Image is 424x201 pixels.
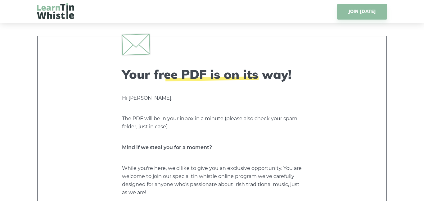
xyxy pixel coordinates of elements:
[122,94,302,102] p: Hi [PERSON_NAME],
[122,115,302,131] p: The PDF will be in your inbox in a minute (please also check your spam folder, just in case).
[122,67,302,82] h2: Your free PDF is on its way!
[37,3,74,19] img: LearnTinWhistle.com
[122,164,302,197] p: While you're here, we'd like to give you an exclusive opportunity. You are welcome to join our sp...
[337,4,387,20] a: JOIN [DATE]
[122,34,150,55] img: envelope.svg
[122,144,212,150] strong: Mind if we steal you for a moment?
